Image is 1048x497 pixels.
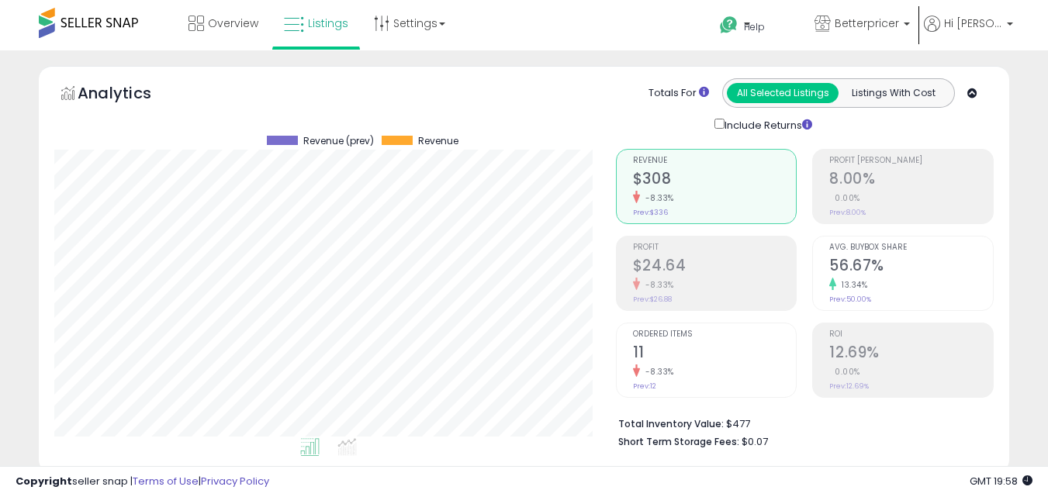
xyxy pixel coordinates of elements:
[633,330,797,339] span: Ordered Items
[719,16,738,35] i: Get Help
[835,16,899,31] span: Betterpricer
[208,16,258,31] span: Overview
[633,295,672,304] small: Prev: $26.88
[829,366,860,378] small: 0.00%
[16,475,269,489] div: seller snap | |
[829,343,993,364] h2: 12.69%
[744,20,765,33] span: Help
[640,279,674,291] small: -8.33%
[618,413,982,432] li: $477
[829,295,871,304] small: Prev: 50.00%
[727,83,839,103] button: All Selected Listings
[649,86,709,101] div: Totals For
[201,474,269,488] a: Privacy Policy
[78,82,182,108] h5: Analytics
[829,208,866,217] small: Prev: 8.00%
[838,83,949,103] button: Listings With Cost
[633,257,797,278] h2: $24.64
[618,417,724,430] b: Total Inventory Value:
[703,116,831,133] div: Include Returns
[633,343,797,364] h2: 11
[633,170,797,191] h2: $308
[742,434,768,449] span: $0.07
[633,381,656,391] small: Prev: 12
[829,257,993,278] h2: 56.67%
[308,16,348,31] span: Listings
[633,157,797,165] span: Revenue
[16,474,72,488] strong: Copyright
[640,366,674,378] small: -8.33%
[633,243,797,252] span: Profit
[829,192,860,204] small: 0.00%
[836,279,867,291] small: 13.34%
[303,136,374,147] span: Revenue (prev)
[829,330,993,339] span: ROI
[944,16,1002,31] span: Hi [PERSON_NAME]
[640,192,674,204] small: -8.33%
[633,208,668,217] small: Prev: $336
[618,435,739,448] b: Short Term Storage Fees:
[133,474,199,488] a: Terms of Use
[924,16,1013,50] a: Hi [PERSON_NAME]
[829,170,993,191] h2: 8.00%
[970,474,1032,488] span: 2025-08-10 19:58 GMT
[707,4,801,50] a: Help
[829,243,993,252] span: Avg. Buybox Share
[829,157,993,165] span: Profit [PERSON_NAME]
[418,136,458,147] span: Revenue
[829,381,869,391] small: Prev: 12.69%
